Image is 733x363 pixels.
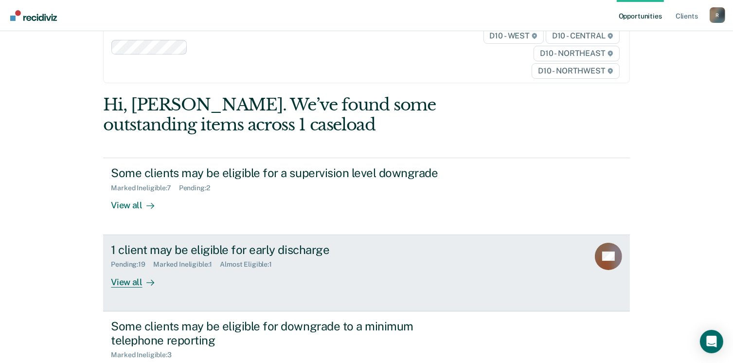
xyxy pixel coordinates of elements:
[103,235,629,311] a: 1 client may be eligible for early dischargePending:19Marked Ineligible:1Almost Eligible:1View all
[546,28,620,44] span: D10 - CENTRAL
[534,46,619,61] span: D10 - NORTHEAST
[111,351,179,359] div: Marked Ineligible : 3
[532,63,619,79] span: D10 - NORTHWEST
[710,7,725,23] div: R
[179,184,218,192] div: Pending : 2
[700,330,723,353] div: Open Intercom Messenger
[111,319,452,347] div: Some clients may be eligible for downgrade to a minimum telephone reporting
[220,260,280,269] div: Almost Eligible : 1
[483,28,544,44] span: D10 - WEST
[111,269,165,288] div: View all
[111,166,452,180] div: Some clients may be eligible for a supervision level downgrade
[710,7,725,23] button: Profile dropdown button
[103,95,524,135] div: Hi, [PERSON_NAME]. We’ve found some outstanding items across 1 caseload
[103,158,629,235] a: Some clients may be eligible for a supervision level downgradeMarked Ineligible:7Pending:2View all
[111,243,452,257] div: 1 client may be eligible for early discharge
[10,10,57,21] img: Recidiviz
[111,192,165,211] div: View all
[153,260,220,269] div: Marked Ineligible : 1
[111,260,153,269] div: Pending : 19
[111,184,179,192] div: Marked Ineligible : 7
